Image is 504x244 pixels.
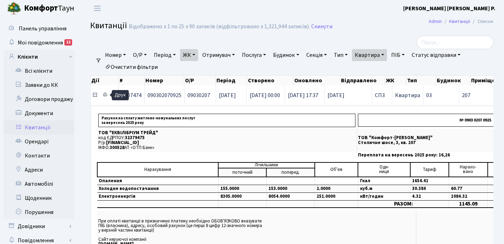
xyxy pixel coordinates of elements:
[4,135,74,149] a: Орендарі
[4,92,74,106] a: Договори продажу
[239,49,269,61] a: Послуга
[449,18,470,25] a: Квитанції
[98,136,355,140] p: код ЄДРПОУ:
[98,145,355,150] p: МФО: АТ «ОТП Банк»
[294,76,340,85] th: Оновлено
[410,185,449,192] td: 30.384
[331,49,351,61] a: Тип
[102,49,129,61] a: Номер
[216,76,247,85] th: Період
[352,49,387,61] a: Квартира
[388,49,407,61] a: ПІБ
[406,76,436,85] th: Тип
[470,18,493,25] li: Список
[145,76,184,85] th: Номер
[266,168,314,177] td: поперед.
[90,19,127,32] span: Квитанції
[4,191,74,205] a: Щоденник
[4,64,74,78] a: Всі клієнти
[4,120,74,135] a: Квитанції
[199,49,238,61] a: Отримувач
[97,162,218,177] td: Нарахування
[19,25,66,32] span: Панель управління
[184,76,216,85] th: О/Р
[18,39,63,47] span: Мої повідомлення
[64,39,72,46] div: 12
[112,90,129,100] div: Друк
[358,177,410,185] td: Гкал
[410,162,449,177] td: Тариф
[91,76,119,85] th: Дії
[187,91,210,99] span: 09030207
[4,177,74,191] a: Автомобілі
[4,78,74,92] a: Заявки до КК
[328,93,369,98] span: [DATE]
[180,49,198,61] a: ЖК
[270,49,302,61] a: Будинок
[449,185,487,192] td: 60.77
[417,36,493,49] input: Пошук...
[266,192,314,200] td: 8054.0000
[24,2,74,14] span: Таун
[219,91,236,99] span: [DATE]
[4,50,74,64] a: Клієнти
[98,131,355,135] p: ТОВ "ЕКВІЛІБРІУМ ТРЕЙД"
[449,162,487,177] td: Нарахо- вано
[4,22,74,36] a: Панель управління
[311,23,332,30] a: Скинути
[218,192,266,200] td: 8305.0000
[403,5,496,12] b: [PERSON_NAME] [PERSON_NAME] Р.
[4,205,74,219] a: Порушення
[24,2,58,14] b: Комфорт
[4,219,74,233] a: Довідники
[303,49,330,61] a: Секція
[426,91,432,99] span: 03
[436,76,470,85] th: Будинок
[288,91,318,99] span: [DATE] 17:37
[315,192,358,200] td: 251.0000
[119,76,145,85] th: #
[147,91,181,99] span: 090302070925
[247,76,294,85] th: Створено
[409,49,463,61] a: Статус відправки
[410,177,449,185] td: 1654.41
[358,192,410,200] td: кВт/годин
[98,114,355,127] p: Рахунок на сплату житлово-комунальних послуг за вересень 2025 року
[218,162,314,168] td: Лічильники
[97,177,218,185] td: Опалення
[410,192,449,200] td: 4.32
[102,61,161,73] a: Очистити фільтри
[462,93,502,98] span: 207
[375,93,389,98] span: СП3
[395,91,420,99] span: Квартира
[403,4,496,13] a: [PERSON_NAME] [PERSON_NAME] Р.
[125,135,145,141] span: 32379475
[358,200,449,208] td: РАЗОМ:
[418,14,504,29] nav: breadcrumb
[340,76,386,85] th: Відправлено
[266,185,314,192] td: 153.0000
[315,185,358,192] td: 2.0000
[218,185,266,192] td: 155.0000
[4,149,74,163] a: Контакти
[449,200,487,208] td: 1145.09
[218,168,266,177] td: поточний
[385,76,406,85] th: ЖК
[129,23,310,30] div: Відображено з 1 по 25 з 90 записів (відфільтровано з 1,321,944 записів).
[106,139,139,146] span: [FINANCIAL_ID]
[97,192,218,200] td: Електроенергія
[4,163,74,177] a: Адреси
[7,1,21,16] img: logo.png
[98,141,355,145] p: Р/р:
[110,144,124,151] span: 300528
[315,162,358,177] td: Об'єм
[4,36,74,50] a: Мої повідомлення12
[429,18,442,25] a: Admin
[358,162,410,177] td: Оди- ниця
[449,192,487,200] td: 1084.32
[88,2,106,14] button: Переключити навігацію
[122,91,141,99] span: 3407474
[4,106,74,120] a: Документи
[97,185,218,192] td: Холодне водопостачання
[358,185,410,192] td: куб.м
